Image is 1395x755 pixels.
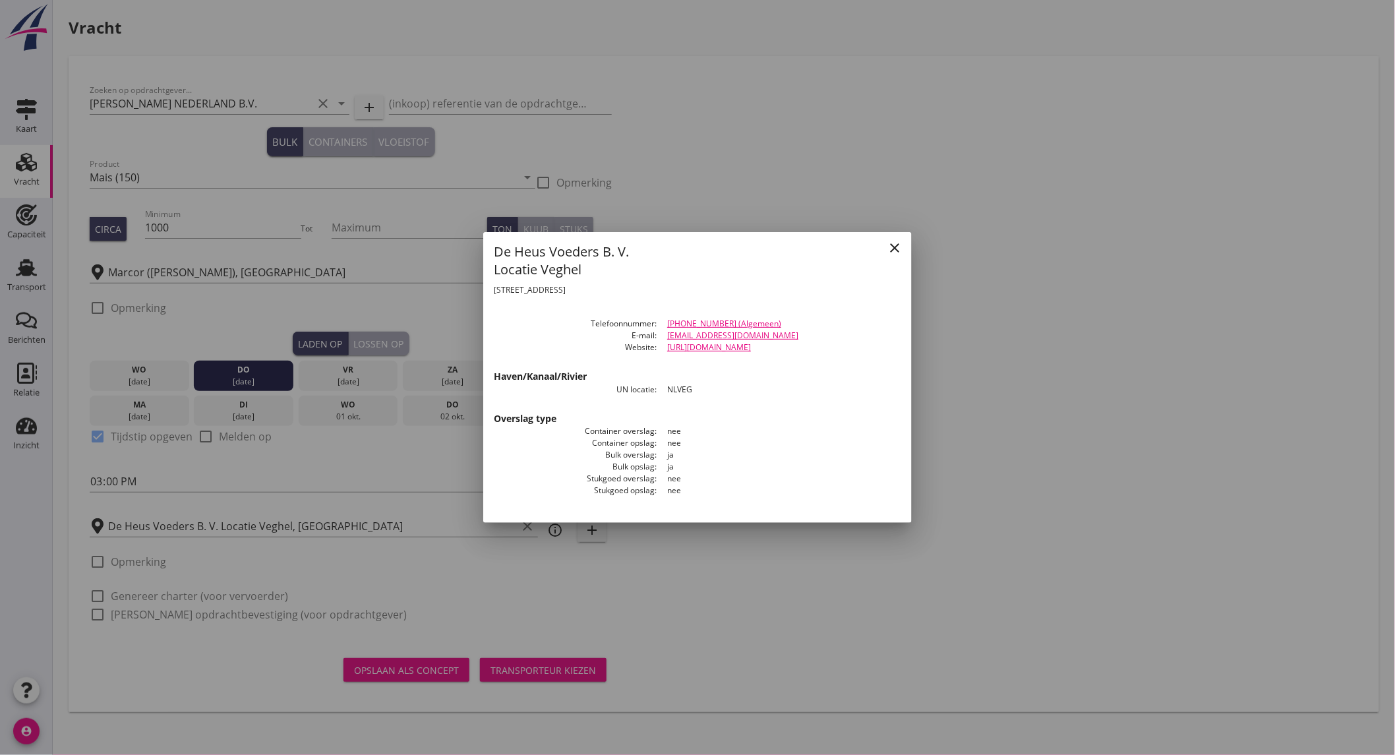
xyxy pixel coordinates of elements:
[657,437,901,449] dd: nee
[494,485,657,497] dt: Stukgoed opslag
[494,437,657,449] dt: Container opslag
[667,342,751,353] a: [URL][DOMAIN_NAME]
[657,384,901,396] dd: NLVEG
[494,384,657,396] dt: UN locatie
[657,473,901,485] dd: nee
[494,449,657,461] dt: Bulk overslag
[657,425,901,437] dd: nee
[657,485,901,497] dd: nee
[494,369,901,383] h3: Haven/Kanaal/Rivier
[494,425,657,437] dt: Container overslag
[494,473,657,485] dt: Stukgoed overslag
[667,318,781,329] a: [PHONE_NUMBER] (Algemeen)
[657,461,901,473] dd: ja
[494,318,657,330] dt: Telefoonnummer
[494,411,901,425] h3: Overslag type
[657,449,901,461] dd: ja
[494,342,657,353] dt: Website
[887,240,903,256] i: close
[494,285,697,295] h2: [STREET_ADDRESS]
[667,330,798,341] a: [EMAIL_ADDRESS][DOMAIN_NAME]
[494,330,657,342] dt: E-mail
[494,243,697,278] h1: De Heus Voeders B. V. Locatie Veghel
[494,461,657,473] dt: Bulk opslag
